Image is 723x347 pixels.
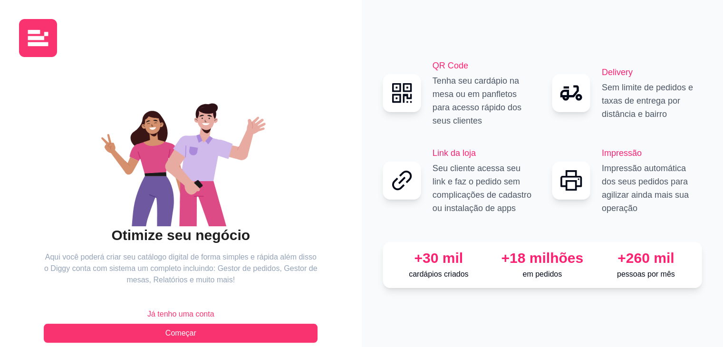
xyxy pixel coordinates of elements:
article: Aqui você poderá criar seu catálogo digital de forma simples e rápida além disso o Diggy conta co... [44,251,318,286]
h2: Link da loja [433,146,533,160]
h2: Delivery [602,66,702,79]
h2: Impressão [602,146,702,160]
p: cardápios criados [391,269,487,280]
p: em pedidos [494,269,590,280]
p: pessoas por mês [598,269,694,280]
div: +18 milhões [494,250,590,267]
p: Impressão automática dos seus pedidos para agilizar ainda mais sua operação [602,162,702,215]
div: +260 mil [598,250,694,267]
p: Tenha seu cardápio na mesa ou em panfletos para acesso rápido dos seus clientes [433,74,533,127]
span: Começar [165,328,196,339]
img: logo [19,19,57,57]
span: Já tenho uma conta [147,308,214,320]
div: animation [44,84,318,226]
p: Sem limite de pedidos e taxas de entrega por distância e bairro [602,81,702,121]
h2: Otimize seu negócio [44,226,318,244]
h2: QR Code [433,59,533,72]
button: Começar [44,324,318,343]
p: Seu cliente acessa seu link e faz o pedido sem complicações de cadastro ou instalação de apps [433,162,533,215]
div: +30 mil [391,250,487,267]
button: Já tenho uma conta [44,305,318,324]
